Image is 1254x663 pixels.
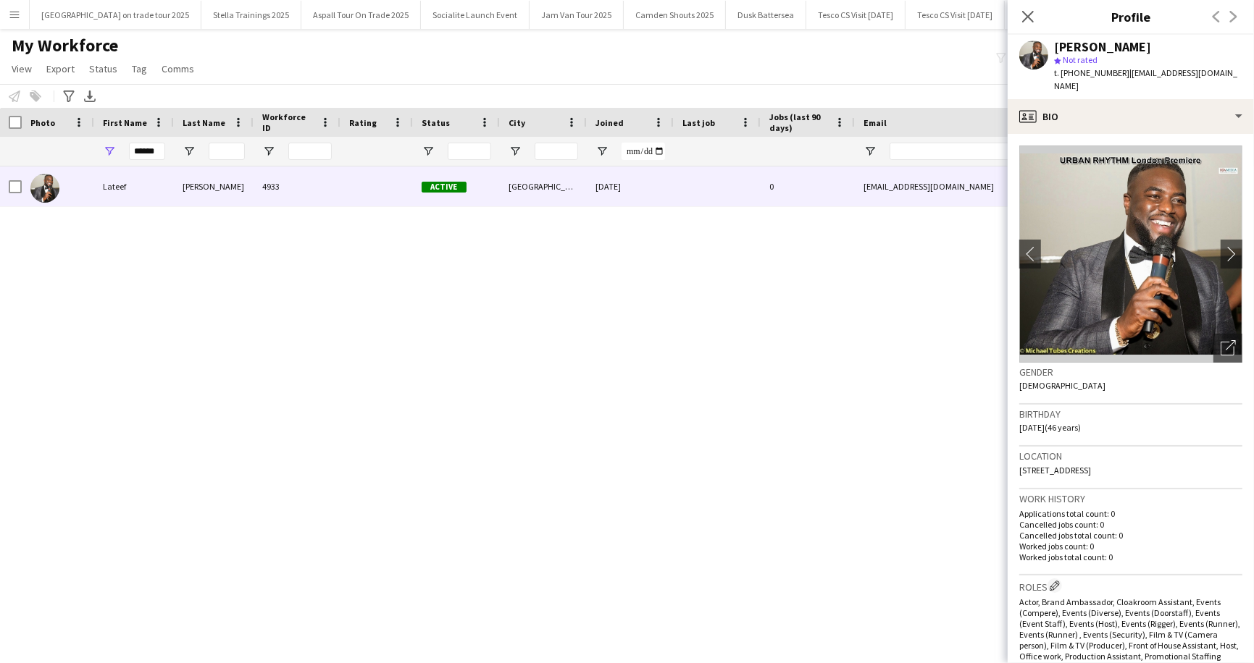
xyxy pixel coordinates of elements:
[500,166,587,206] div: [GEOGRAPHIC_DATA]
[1019,465,1091,476] span: [STREET_ADDRESS]
[349,117,377,128] span: Rating
[183,117,225,128] span: Last Name
[6,59,38,78] a: View
[30,117,55,128] span: Photo
[726,1,806,29] button: Dusk Battersea
[624,1,726,29] button: Camden Shouts 2025
[761,166,855,206] div: 0
[60,88,78,105] app-action-btn: Advanced filters
[1054,67,1129,78] span: t. [PHONE_NUMBER]
[1019,407,1242,421] h3: Birthday
[535,143,578,160] input: City Filter Input
[174,166,254,206] div: [PERSON_NAME]
[1008,7,1254,26] h3: Profile
[12,35,118,56] span: My Workforce
[262,145,275,158] button: Open Filter Menu
[1019,530,1242,541] p: Cancelled jobs total count: 0
[1019,519,1242,530] p: Cancelled jobs count: 0
[162,62,194,75] span: Comms
[83,59,123,78] a: Status
[81,88,99,105] app-action-btn: Export XLSX
[12,62,32,75] span: View
[288,143,332,160] input: Workforce ID Filter Input
[855,166,1145,206] div: [EMAIL_ADDRESS][DOMAIN_NAME]
[448,143,491,160] input: Status Filter Input
[41,59,80,78] a: Export
[46,62,75,75] span: Export
[1019,541,1242,552] p: Worked jobs count: 0
[132,62,147,75] span: Tag
[89,62,117,75] span: Status
[156,59,200,78] a: Comms
[1019,366,1242,379] h3: Gender
[422,117,450,128] span: Status
[262,111,314,133] span: Workforce ID
[1019,422,1081,433] span: [DATE] (46 years)
[530,1,624,29] button: Jam Van Tour 2025
[94,166,174,206] div: Lateef
[890,143,1136,160] input: Email Filter Input
[30,1,201,29] button: [GEOGRAPHIC_DATA] on trade tour 2025
[1019,449,1242,463] h3: Location
[1019,578,1242,594] h3: Roles
[864,117,887,128] span: Email
[301,1,421,29] button: Aspall Tour On Trade 2025
[1019,552,1242,562] p: Worked jobs total count: 0
[682,117,715,128] span: Last job
[1005,1,1136,29] button: Tesco CS Photography [DATE]
[1008,99,1254,134] div: Bio
[254,166,340,206] div: 4933
[1054,41,1151,54] div: [PERSON_NAME]
[201,1,301,29] button: Stella Trainings 2025
[421,1,530,29] button: Socialite Launch Event
[1063,54,1098,65] span: Not rated
[1213,334,1242,363] div: Open photos pop-in
[906,1,1005,29] button: Tesco CS Visit [DATE]
[587,166,674,206] div: [DATE]
[129,143,165,160] input: First Name Filter Input
[183,145,196,158] button: Open Filter Menu
[806,1,906,29] button: Tesco CS Visit [DATE]
[1054,67,1237,91] span: | [EMAIL_ADDRESS][DOMAIN_NAME]
[1019,380,1105,391] span: [DEMOGRAPHIC_DATA]
[126,59,153,78] a: Tag
[622,143,665,160] input: Joined Filter Input
[209,143,245,160] input: Last Name Filter Input
[769,111,829,133] span: Jobs (last 90 days)
[422,182,467,193] span: Active
[30,174,59,203] img: Lateef Lovejoy
[509,145,522,158] button: Open Filter Menu
[103,117,147,128] span: First Name
[864,145,877,158] button: Open Filter Menu
[595,117,624,128] span: Joined
[1019,492,1242,505] h3: Work history
[103,145,116,158] button: Open Filter Menu
[509,117,525,128] span: City
[422,145,435,158] button: Open Filter Menu
[1019,145,1242,363] img: Crew avatar or photo
[595,145,609,158] button: Open Filter Menu
[1019,508,1242,519] p: Applications total count: 0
